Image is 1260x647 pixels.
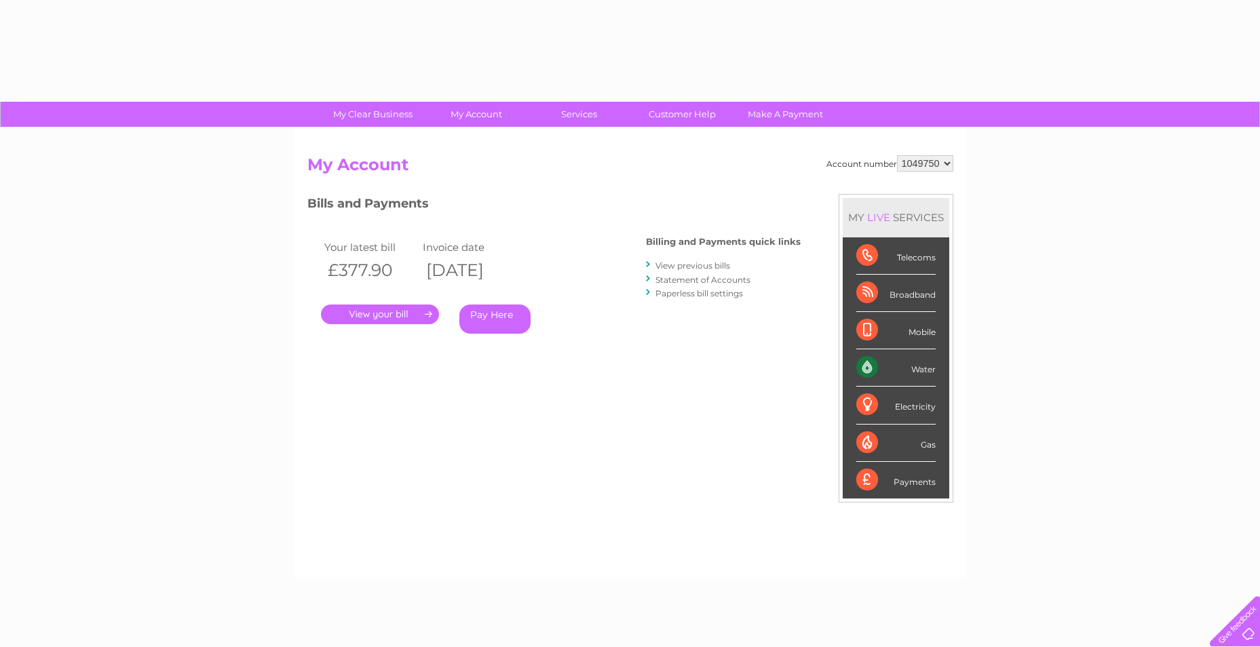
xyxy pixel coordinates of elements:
[856,387,936,424] div: Electricity
[856,312,936,349] div: Mobile
[307,155,953,181] h2: My Account
[321,305,439,324] a: .
[856,237,936,275] div: Telecoms
[856,425,936,462] div: Gas
[856,275,936,312] div: Broadband
[843,198,949,237] div: MY SERVICES
[729,102,841,127] a: Make A Payment
[856,462,936,498] div: Payments
[864,211,893,224] div: LIVE
[459,305,531,334] a: Pay Here
[419,238,518,256] td: Invoice date
[826,155,953,172] div: Account number
[626,102,738,127] a: Customer Help
[307,194,801,218] h3: Bills and Payments
[420,102,532,127] a: My Account
[317,102,429,127] a: My Clear Business
[523,102,635,127] a: Services
[646,237,801,247] h4: Billing and Payments quick links
[655,275,750,285] a: Statement of Accounts
[655,260,730,271] a: View previous bills
[419,256,518,284] th: [DATE]
[321,256,419,284] th: £377.90
[856,349,936,387] div: Water
[321,238,419,256] td: Your latest bill
[655,288,743,298] a: Paperless bill settings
